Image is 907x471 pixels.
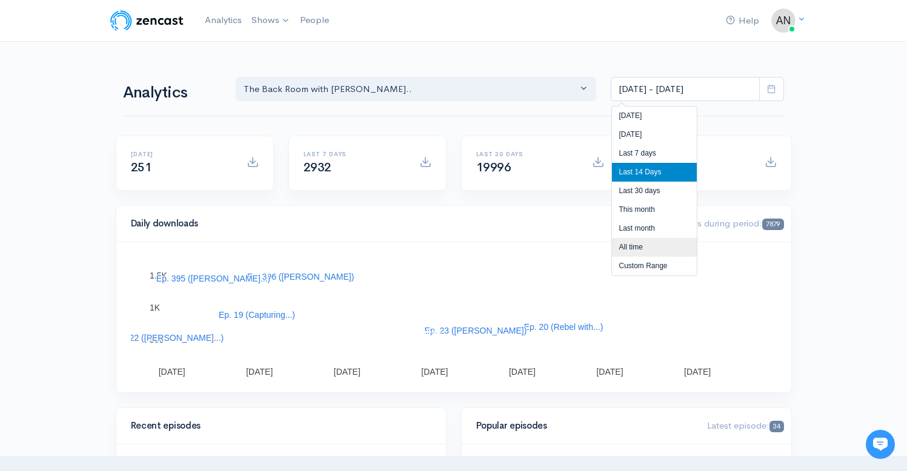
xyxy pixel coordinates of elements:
[218,310,294,320] text: Ep. 19 (Capturing...)
[150,303,161,312] text: 1K
[246,367,273,377] text: [DATE]
[333,367,360,377] text: [DATE]
[131,421,424,431] h4: Recent episodes
[131,257,777,378] svg: A chart.
[150,271,167,280] text: 1.5K
[707,420,783,431] span: Latest episode:
[108,8,185,33] img: ZenCast Logo
[158,367,185,377] text: [DATE]
[523,321,603,331] text: Ep. 20 (Rebel with...)
[612,257,697,275] li: Custom Range
[131,219,640,229] h4: Daily downloads
[508,367,535,377] text: [DATE]
[131,160,152,175] span: 251
[476,160,511,175] span: 19996
[612,200,697,219] li: This month
[762,219,783,230] span: 7879
[397,315,467,325] text: [PERSON_NAME]
[16,208,226,222] p: Find an answer quickly
[18,59,224,78] h1: Hi 👋
[611,77,760,102] input: analytics date range selector
[131,151,232,157] h6: [DATE]
[612,144,697,163] li: Last 7 days
[424,325,527,335] text: Ep. 23 ([PERSON_NAME])
[771,8,796,33] img: ...
[604,346,610,356] text: .)
[200,7,247,33] a: Analytics
[425,290,438,300] text: Ep.
[295,7,334,33] a: People
[612,219,697,238] li: Last month
[596,367,623,377] text: [DATE]
[572,321,642,331] text: [PERSON_NAME]
[244,82,578,96] div: The Back Room with [PERSON_NAME]..
[612,107,697,125] li: [DATE]
[428,341,435,351] text: ..)
[421,367,448,377] text: [DATE]
[649,151,750,157] h6: All time
[769,421,783,432] span: 34
[476,151,577,157] h6: Last 30 days
[600,295,613,305] text: Ep.
[684,367,711,377] text: [DATE]
[654,217,783,229] span: Downloads during period:
[866,430,895,459] iframe: gist-messenger-bubble-iframe
[236,77,597,102] button: The Back Room with Andy O...
[19,160,224,185] button: New conversation
[304,151,405,157] h6: Last 7 days
[114,333,224,343] text: Ep. 22 ([PERSON_NAME]...)
[304,160,331,175] span: 2932
[612,125,697,144] li: [DATE]
[150,335,164,344] text: 500
[156,274,270,283] text: Ep. 395 ([PERSON_NAME]...)
[123,84,221,102] h1: Analytics
[247,7,295,34] a: Shows
[612,182,697,200] li: Last 30 days
[476,421,693,431] h4: Popular episodes
[612,238,697,257] li: All time
[247,272,354,282] text: Ep. 396 ([PERSON_NAME])
[721,8,764,34] a: Help
[78,168,145,177] span: New conversation
[18,81,224,139] h2: Just let us know if you need anything and we'll be happy to help! 🙂
[35,228,216,252] input: Search articles
[612,163,697,182] li: Last 14 Days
